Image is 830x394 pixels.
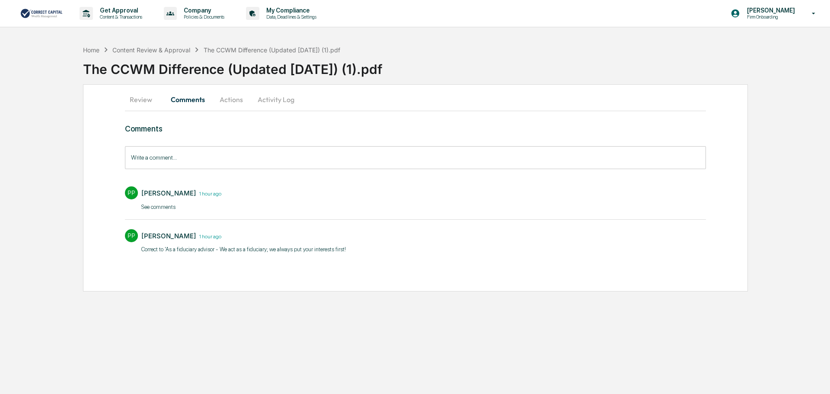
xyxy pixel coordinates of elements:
[83,46,99,54] div: Home
[196,189,221,197] time: Tuesday, September 30, 2025 at 2:06:52 PM CDT
[259,7,321,14] p: My Compliance
[125,89,164,110] button: Review
[196,232,221,240] time: Tuesday, September 30, 2025 at 1:57:47 PM CDT
[251,89,301,110] button: Activity Log
[141,245,346,254] p: Correct to 'As a fiduciary advisor - We act as a fiduciary; we always put your interests first!​
[177,14,229,20] p: Policies & Documents
[177,7,229,14] p: Company
[259,14,321,20] p: Data, Deadlines & Settings
[204,46,340,54] div: The CCWM Difference (Updated [DATE]) (1).pdf
[125,124,706,133] h3: Comments
[802,365,826,389] iframe: Open customer support
[125,89,706,110] div: secondary tabs example
[141,203,221,211] p: See comments​
[125,186,138,199] div: PP
[212,89,251,110] button: Actions
[164,89,212,110] button: Comments
[93,7,147,14] p: Get Approval
[740,7,799,14] p: [PERSON_NAME]
[83,54,830,77] div: The CCWM Difference (Updated [DATE]) (1).pdf
[93,14,147,20] p: Content & Transactions
[112,46,190,54] div: Content Review & Approval
[141,189,196,197] div: [PERSON_NAME]
[141,232,196,240] div: [PERSON_NAME]
[125,229,138,242] div: PP
[740,14,799,20] p: Firm Onboarding
[21,8,62,19] img: logo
